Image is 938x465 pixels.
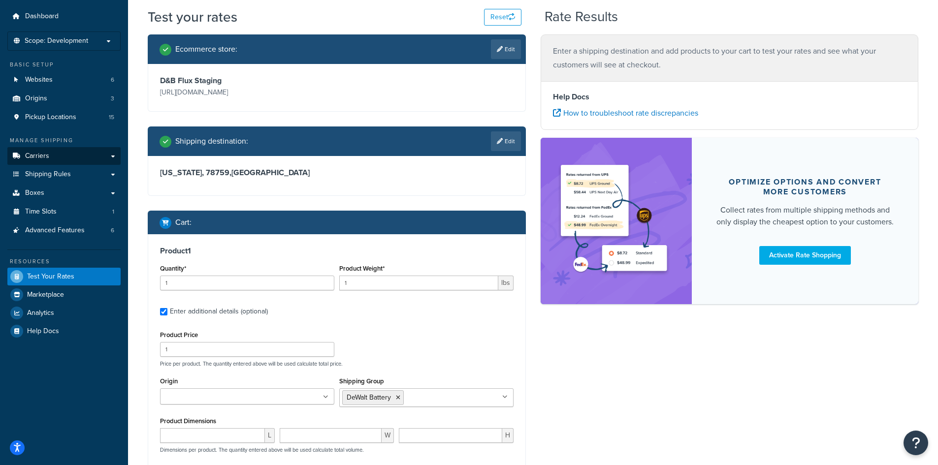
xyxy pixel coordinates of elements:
[484,9,521,26] button: Reset
[111,76,114,84] span: 6
[27,327,59,336] span: Help Docs
[170,305,268,318] div: Enter additional details (optional)
[158,446,364,453] p: Dimensions per product. The quantity entered above will be used calculate total volume.
[111,94,114,103] span: 3
[160,76,334,86] h3: D&B Flux Staging
[7,286,121,304] a: Marketplace
[715,177,895,197] div: Optimize options and convert more customers
[158,360,516,367] p: Price per product. The quantity entered above will be used calculate total price.
[160,308,167,315] input: Enter additional details (optional)
[25,76,53,84] span: Websites
[160,246,514,256] h3: Product 1
[175,45,237,54] h2: Ecommerce store :
[7,322,121,340] a: Help Docs
[553,107,698,119] a: How to troubleshoot rate discrepancies
[25,226,85,235] span: Advanced Features
[7,304,121,322] a: Analytics
[7,147,121,165] a: Carriers
[175,137,248,146] h2: Shipping destination :
[553,44,906,72] p: Enter a shipping destination and add products to your cart to test your rates and see what your c...
[160,265,186,272] label: Quantity*
[7,221,121,240] a: Advanced Features6
[7,221,121,240] li: Advanced Features
[7,203,121,221] a: Time Slots1
[7,108,121,126] li: Pickup Locations
[111,226,114,235] span: 6
[555,153,677,289] img: feature-image-rateshop-7084cbbcb2e67ef1d54c2e976f0e592697130d5817b016cf7cc7e13314366067.png
[7,136,121,145] div: Manage Shipping
[25,94,47,103] span: Origins
[160,377,178,385] label: Origin
[7,203,121,221] li: Time Slots
[7,61,121,69] div: Basic Setup
[7,108,121,126] a: Pickup Locations15
[160,331,198,339] label: Product Price
[491,39,521,59] a: Edit
[112,208,114,216] span: 1
[160,276,334,290] input: 0
[27,291,64,299] span: Marketplace
[7,90,121,108] li: Origins
[175,218,192,227] h2: Cart :
[339,377,384,385] label: Shipping Group
[25,189,44,197] span: Boxes
[7,7,121,26] a: Dashboard
[759,246,851,265] a: Activate Rate Shopping
[25,208,57,216] span: Time Slots
[7,90,121,108] a: Origins3
[160,86,334,99] p: [URL][DOMAIN_NAME]
[347,392,391,403] span: DeWalt Battery
[502,428,514,443] span: H
[382,428,394,443] span: W
[7,165,121,184] a: Shipping Rules
[904,431,928,455] button: Open Resource Center
[25,37,88,45] span: Scope: Development
[25,152,49,160] span: Carriers
[148,7,237,27] h1: Test your rates
[109,113,114,122] span: 15
[7,184,121,202] a: Boxes
[339,265,385,272] label: Product Weight*
[160,417,216,425] label: Product Dimensions
[7,268,121,285] a: Test Your Rates
[27,273,74,281] span: Test Your Rates
[491,131,521,151] a: Edit
[7,257,121,266] div: Resources
[7,71,121,89] a: Websites6
[553,91,906,103] h4: Help Docs
[25,12,59,21] span: Dashboard
[7,71,121,89] li: Websites
[715,204,895,228] div: Collect rates from multiple shipping methods and only display the cheapest option to your customers.
[25,170,71,179] span: Shipping Rules
[498,276,514,290] span: lbs
[160,168,514,178] h3: [US_STATE], 78759 , [GEOGRAPHIC_DATA]
[545,9,618,25] h2: Rate Results
[339,276,498,290] input: 0.00
[265,428,275,443] span: L
[27,309,54,317] span: Analytics
[25,113,76,122] span: Pickup Locations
